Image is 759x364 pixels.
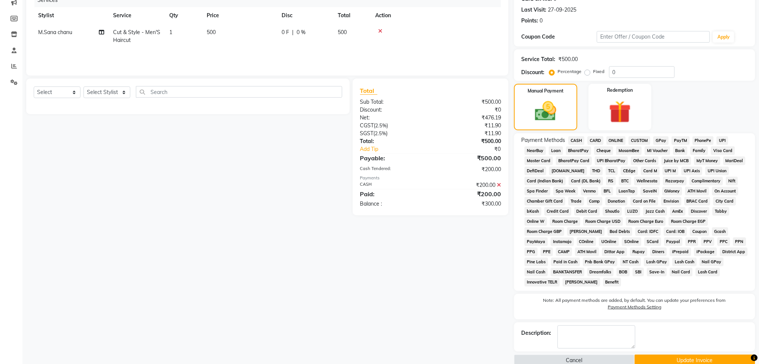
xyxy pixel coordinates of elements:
span: Rupay [630,248,647,256]
span: Payment Methods [522,136,565,144]
span: Nail GPay [700,258,724,266]
span: GPay [653,136,669,145]
span: RS [606,177,616,185]
span: Total [360,87,377,95]
span: UPI M [663,167,679,175]
div: Cash Tendered: [355,166,431,173]
span: Lash Cash [673,258,697,266]
span: Visa Card [711,146,735,155]
th: Price [202,7,277,24]
span: 2.5% [375,130,386,136]
span: Wellnessta [634,177,660,185]
span: NearBuy [525,146,546,155]
label: Payment Methods Setting [608,304,662,310]
span: PPE [541,248,553,256]
input: Search [136,86,342,98]
th: Action [371,7,501,24]
span: Lash GPay [644,258,670,266]
a: Add Tip [355,145,443,153]
span: Trade [568,197,584,206]
span: City Card [713,197,736,206]
span: Room Charge Euro [626,217,666,226]
label: Fixed [593,68,605,75]
span: Nift [726,177,738,185]
span: PPR [686,237,698,246]
div: ₹500.00 [431,154,507,163]
span: 0 % [297,28,306,36]
label: Percentage [558,68,582,75]
span: THD [590,167,603,175]
span: Room Charge GBP [525,227,564,236]
div: ₹300.00 [431,200,507,208]
span: Card (DL Bank) [569,177,603,185]
span: PhonePe [693,136,714,145]
span: Save-In [647,268,667,276]
th: Disc [277,7,333,24]
span: [PERSON_NAME] [567,227,605,236]
span: Venmo [581,187,599,195]
span: Pnb Bank GPay [583,258,618,266]
span: Card: IDFC [635,227,661,236]
span: BOB [617,268,630,276]
span: ATH Movil [685,187,709,195]
img: _gift.svg [602,98,638,126]
span: LUZO [625,207,640,216]
input: Enter Offer / Coupon Code [597,31,710,43]
span: District App [720,248,748,256]
span: Paid in Cash [551,258,580,266]
span: PPC [717,237,730,246]
span: On Account [712,187,738,195]
span: BTC [619,177,631,185]
div: Sub Total: [355,98,431,106]
span: COnline [577,237,596,246]
span: NT Cash [620,258,641,266]
span: BharatPay Card [556,157,592,165]
div: ₹500.00 [431,98,507,106]
span: Debit Card [574,207,600,216]
div: Description: [522,329,552,337]
span: SOnline [622,237,641,246]
div: ( ) [355,122,431,130]
div: 0 [540,17,543,25]
span: Gcash [712,227,729,236]
span: Bad Debts [608,227,633,236]
span: Diners [650,248,667,256]
span: PayMaya [525,237,548,246]
span: Cut & Style - Men'S Haircut [113,29,160,43]
img: _cash.svg [528,99,563,124]
span: Card: IOB [664,227,687,236]
div: ₹0 [443,145,507,153]
span: 0 F [282,28,289,36]
div: Last Visit: [522,6,547,14]
span: Other Cards [631,157,659,165]
span: UPI [717,136,728,145]
span: Benefit [603,278,622,286]
div: ₹11.90 [431,122,507,130]
label: Note: All payment methods are added, by default. You can update your preferences from [522,297,748,313]
span: 500 [207,29,216,36]
div: Coupon Code [522,33,597,41]
span: Family [690,146,708,155]
span: Shoutlo [603,207,622,216]
span: SBI [633,268,644,276]
span: Tabby [713,207,729,216]
span: DefiDeal [525,167,546,175]
span: MI Voucher [645,146,670,155]
span: Pine Labs [525,258,548,266]
span: UOnline [599,237,619,246]
div: ₹200.00 [431,166,507,173]
span: BANKTANSFER [551,268,585,276]
span: | [292,28,294,36]
span: Juice by MCB [662,157,691,165]
span: Card (Indian Bank) [525,177,566,185]
span: Comp [587,197,603,206]
span: 500 [338,29,347,36]
div: ₹500.00 [559,55,578,63]
div: Discount: [522,69,545,76]
span: Paypal [664,237,683,246]
div: Points: [522,17,538,25]
span: bKash [525,207,541,216]
th: Service [109,7,165,24]
span: CEdge [621,167,638,175]
span: Envision [661,197,681,206]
